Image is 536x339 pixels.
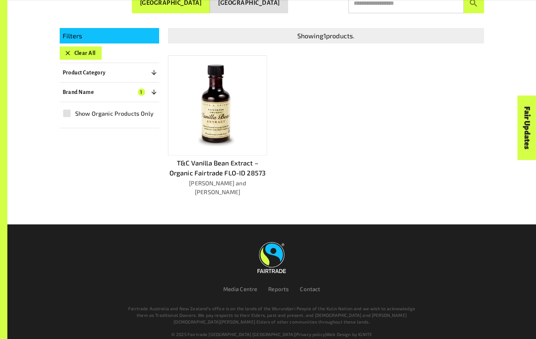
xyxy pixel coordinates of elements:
div: | | [50,331,494,338]
img: Fairtrade Australia New Zealand logo [258,242,286,273]
a: Privacy policy [296,332,325,337]
a: Media Centre [223,286,258,292]
a: T&C Vanilla Bean Extract – Organic Fairtrade FLO-ID 28573[PERSON_NAME] and [PERSON_NAME] [168,55,267,196]
span: © 2025 Fairtrade [GEOGRAPHIC_DATA] [GEOGRAPHIC_DATA] [171,332,295,337]
p: Brand Name [63,88,94,97]
button: Clear All [60,46,102,60]
p: T&C Vanilla Bean Extract – Organic Fairtrade FLO-ID 28573 [168,158,267,178]
a: Reports [268,286,289,292]
p: [PERSON_NAME] and [PERSON_NAME] [168,179,267,196]
p: Showing 1 products. [171,31,481,41]
button: Product Category [60,66,159,79]
span: 1 [138,88,145,96]
a: Web Design by IGNITE [326,332,372,337]
a: Contact [300,286,320,292]
button: Brand Name [60,85,159,99]
span: Show Organic Products Only [75,109,154,118]
p: Fairtrade Australia and New Zealand’s office is on the lands of the Wurundjeri People of the Kuli... [125,305,418,325]
p: Product Category [63,68,106,77]
p: Filters [63,31,156,41]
